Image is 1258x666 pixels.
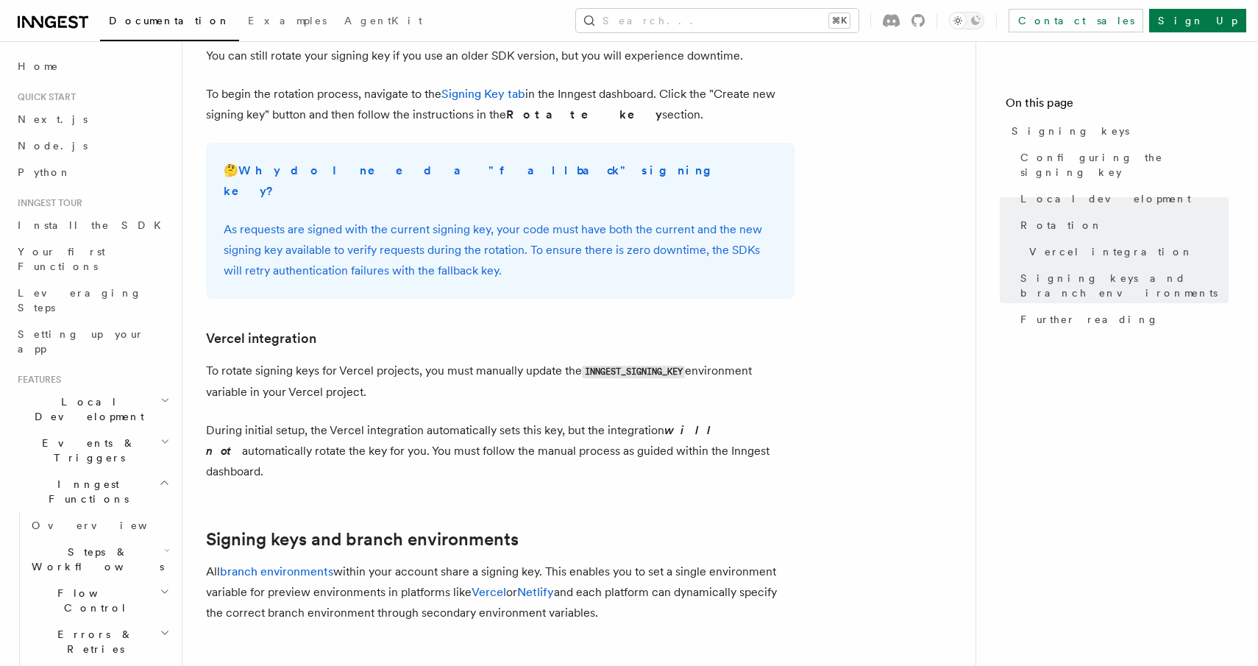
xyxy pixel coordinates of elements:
[224,219,777,281] p: As requests are signed with the current signing key, your code must have both the current and the...
[206,84,795,125] p: To begin the rotation process, navigate to the in the Inngest dashboard. Click the "Create new si...
[26,621,173,662] button: Errors & Retries
[220,564,333,578] a: branch environments
[576,9,859,32] button: Search...⌘K
[12,106,173,132] a: Next.js
[18,166,71,178] span: Python
[206,529,519,550] a: Signing keys and branch environments
[1029,244,1193,259] span: Vercel integration
[1020,150,1229,180] span: Configuring the signing key
[26,545,164,574] span: Steps & Workflows
[18,246,105,272] span: Your first Functions
[239,4,335,40] a: Examples
[206,361,795,403] p: To rotate signing keys for Vercel projects, you must manually update the environment variable in ...
[1020,218,1103,233] span: Rotation
[1014,144,1229,185] a: Configuring the signing key
[18,328,144,355] span: Setting up your app
[12,436,160,465] span: Events & Triggers
[206,46,795,66] p: You can still rotate your signing key if you use an older SDK version, but you will experience do...
[12,159,173,185] a: Python
[12,321,173,362] a: Setting up your app
[12,471,173,512] button: Inngest Functions
[1020,191,1191,206] span: Local development
[1149,9,1246,32] a: Sign Up
[224,160,777,202] p: 🤔
[206,328,316,349] a: Vercel integration
[472,585,506,599] a: Vercel
[1020,271,1229,300] span: Signing keys and branch environments
[26,627,160,656] span: Errors & Retries
[12,389,173,430] button: Local Development
[109,15,230,26] span: Documentation
[1014,265,1229,306] a: Signing keys and branch environments
[224,163,722,198] strong: Why do I need a "fallback" signing key?
[12,238,173,280] a: Your first Functions
[12,280,173,321] a: Leveraging Steps
[18,219,170,231] span: Install the SDK
[829,13,850,28] kbd: ⌘K
[12,197,82,209] span: Inngest tour
[12,91,76,103] span: Quick start
[12,477,159,506] span: Inngest Functions
[12,394,160,424] span: Local Development
[335,4,431,40] a: AgentKit
[248,15,327,26] span: Examples
[18,59,59,74] span: Home
[517,585,554,599] a: Netlify
[12,212,173,238] a: Install the SDK
[206,562,795,623] p: All within your account share a signing key. This enables you to set a single environment variabl...
[949,12,984,29] button: Toggle dark mode
[26,539,173,580] button: Steps & Workflows
[582,366,685,378] code: INNGEST_SIGNING_KEY
[206,420,795,482] p: During initial setup, the Vercel integration automatically sets this key, but the integration aut...
[100,4,239,41] a: Documentation
[12,53,173,79] a: Home
[18,287,142,313] span: Leveraging Steps
[1014,212,1229,238] a: Rotation
[1023,238,1229,265] a: Vercel integration
[26,586,160,615] span: Flow Control
[1012,124,1129,138] span: Signing keys
[32,520,183,531] span: Overview
[18,140,88,152] span: Node.js
[1006,118,1229,144] a: Signing keys
[12,430,173,471] button: Events & Triggers
[12,374,61,386] span: Features
[344,15,422,26] span: AgentKit
[1020,312,1159,327] span: Further reading
[1009,9,1143,32] a: Contact sales
[26,580,173,621] button: Flow Control
[506,107,662,121] strong: Rotate key
[1006,94,1229,118] h4: On this page
[1014,185,1229,212] a: Local development
[1014,306,1229,333] a: Further reading
[441,87,525,101] a: Signing Key tab
[26,512,173,539] a: Overview
[18,113,88,125] span: Next.js
[12,132,173,159] a: Node.js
